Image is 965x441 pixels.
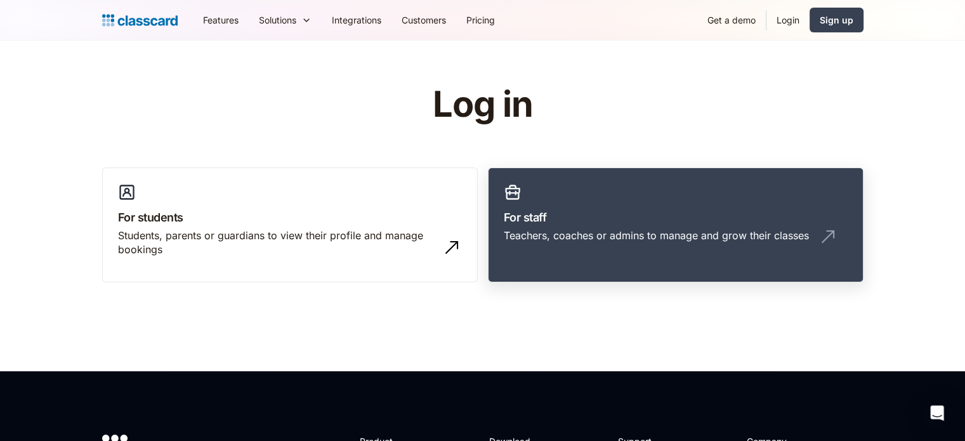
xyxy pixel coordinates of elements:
a: Get a demo [697,6,766,34]
a: home [102,11,178,29]
a: Features [193,6,249,34]
div: Sign up [820,13,853,27]
a: For studentsStudents, parents or guardians to view their profile and manage bookings [102,168,478,283]
a: Sign up [810,8,863,32]
div: Solutions [249,6,322,34]
div: Solutions [259,13,296,27]
a: For staffTeachers, coaches or admins to manage and grow their classes [488,168,863,283]
h3: For students [118,209,462,226]
h1: Log in [281,85,684,124]
div: Open Intercom Messenger [922,398,952,428]
a: Login [766,6,810,34]
div: Students, parents or guardians to view their profile and manage bookings [118,228,437,257]
a: Integrations [322,6,391,34]
a: Pricing [456,6,505,34]
h3: For staff [504,209,848,226]
a: Customers [391,6,456,34]
div: Teachers, coaches or admins to manage and grow their classes [504,228,809,242]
